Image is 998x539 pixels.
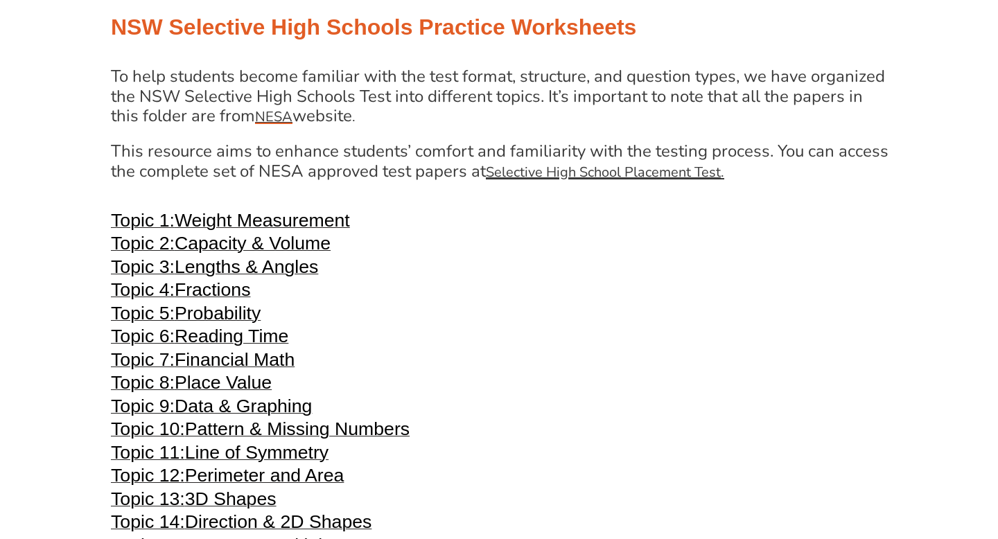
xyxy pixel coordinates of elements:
a: Selective High School Placement Test. [486,160,724,182]
span: Topic 1: [111,210,175,231]
span: Line of Symmetry [185,442,329,463]
span: Reading Time [175,326,288,346]
a: Topic 1:Weight Measurement [111,216,350,230]
span: Topic 8: [111,372,175,393]
h4: This resource aims to enhance students’ comfort and familiarity with the testing process. You can... [111,141,888,183]
a: Topic 10:Pattern & Missing Numbers [111,425,410,439]
a: Topic 12:Perimeter and Area [111,471,344,485]
a: Topic 14:Direction & 2D Shapes [111,518,371,531]
a: Topic 5:Probability [111,309,261,323]
span: Perimeter and Area [185,465,344,486]
h4: To help students become familiar with the test format, structure, and question types, we have org... [111,67,888,127]
a: NESA [255,105,292,127]
u: Selective High School Placement Test [486,163,721,182]
span: Pattern & Missing Numbers [185,418,410,439]
span: Topic 9: [111,396,175,416]
span: Topic 7: [111,349,175,370]
span: Topic 11: [111,442,185,463]
span: Topic 10: [111,418,185,439]
a: Topic 11:Line of Symmetry [111,448,329,462]
span: Weight Measurement [175,210,350,231]
a: Topic 7:Financial Math [111,355,295,369]
h2: NSW Selective High Schools Practice Worksheets [111,13,887,42]
span: Financial Math [175,349,295,370]
span: Direction & 2D Shapes [185,511,372,532]
span: . [352,107,356,126]
span: Data & Graphing [175,396,313,416]
span: . [721,163,724,182]
span: Fractions [175,279,251,300]
a: Topic 3:Lengths & Angles [111,263,318,276]
span: Capacity & Volume [175,233,331,254]
span: Topic 3: [111,256,175,277]
a: Topic 2:Capacity & Volume [111,239,331,253]
a: Topic 4:Fractions [111,285,251,299]
a: Topic 13:3D Shapes [111,495,277,509]
span: Topic 5: [111,303,175,324]
span: Topic 2: [111,233,175,254]
span: Topic 6: [111,326,175,346]
span: NESA [255,107,292,126]
span: Topic 4: [111,279,175,300]
iframe: Chat Widget [760,382,998,539]
a: Topic 6:Reading Time [111,332,288,346]
span: Probability [175,303,261,324]
span: 3D Shapes [185,488,277,509]
span: Topic 13: [111,488,185,509]
span: Place Value [175,372,272,393]
a: Topic 9:Data & Graphing [111,402,312,416]
span: Lengths & Angles [175,256,318,277]
a: Topic 8:Place Value [111,378,272,392]
span: Topic 12: [111,465,185,486]
span: Topic 14: [111,511,185,532]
